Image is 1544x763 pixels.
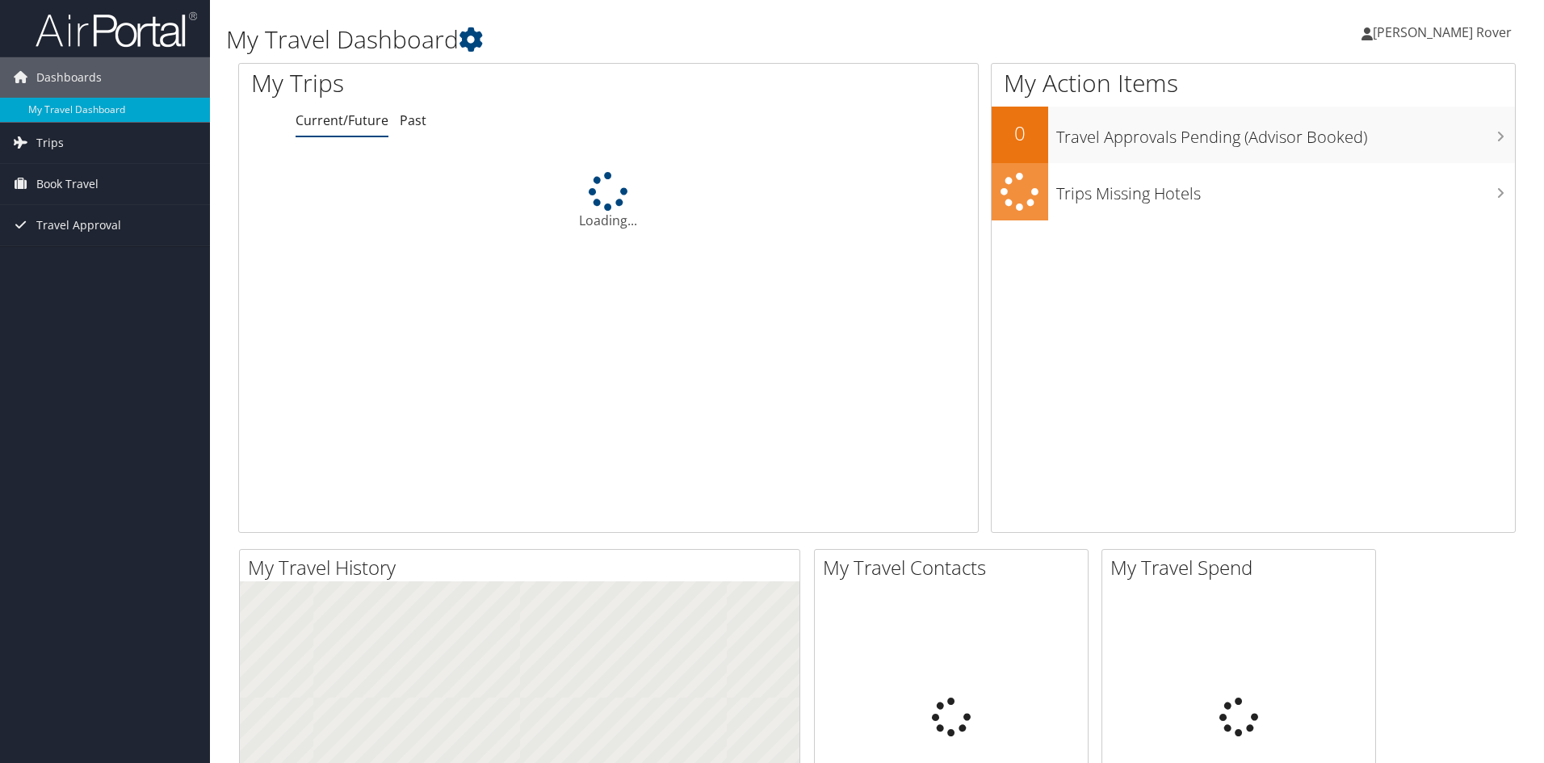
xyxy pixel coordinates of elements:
[36,10,197,48] img: airportal-logo.png
[992,163,1515,220] a: Trips Missing Hotels
[400,111,426,129] a: Past
[992,119,1048,147] h2: 0
[36,164,99,204] span: Book Travel
[823,554,1088,581] h2: My Travel Contacts
[248,554,799,581] h2: My Travel History
[251,66,658,100] h1: My Trips
[239,172,978,230] div: Loading...
[1110,554,1375,581] h2: My Travel Spend
[1056,174,1515,205] h3: Trips Missing Hotels
[226,23,1094,57] h1: My Travel Dashboard
[1056,118,1515,149] h3: Travel Approvals Pending (Advisor Booked)
[36,205,121,245] span: Travel Approval
[296,111,388,129] a: Current/Future
[36,123,64,163] span: Trips
[1373,23,1512,41] span: [PERSON_NAME] Rover
[36,57,102,98] span: Dashboards
[992,107,1515,163] a: 0Travel Approvals Pending (Advisor Booked)
[992,66,1515,100] h1: My Action Items
[1361,8,1528,57] a: [PERSON_NAME] Rover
